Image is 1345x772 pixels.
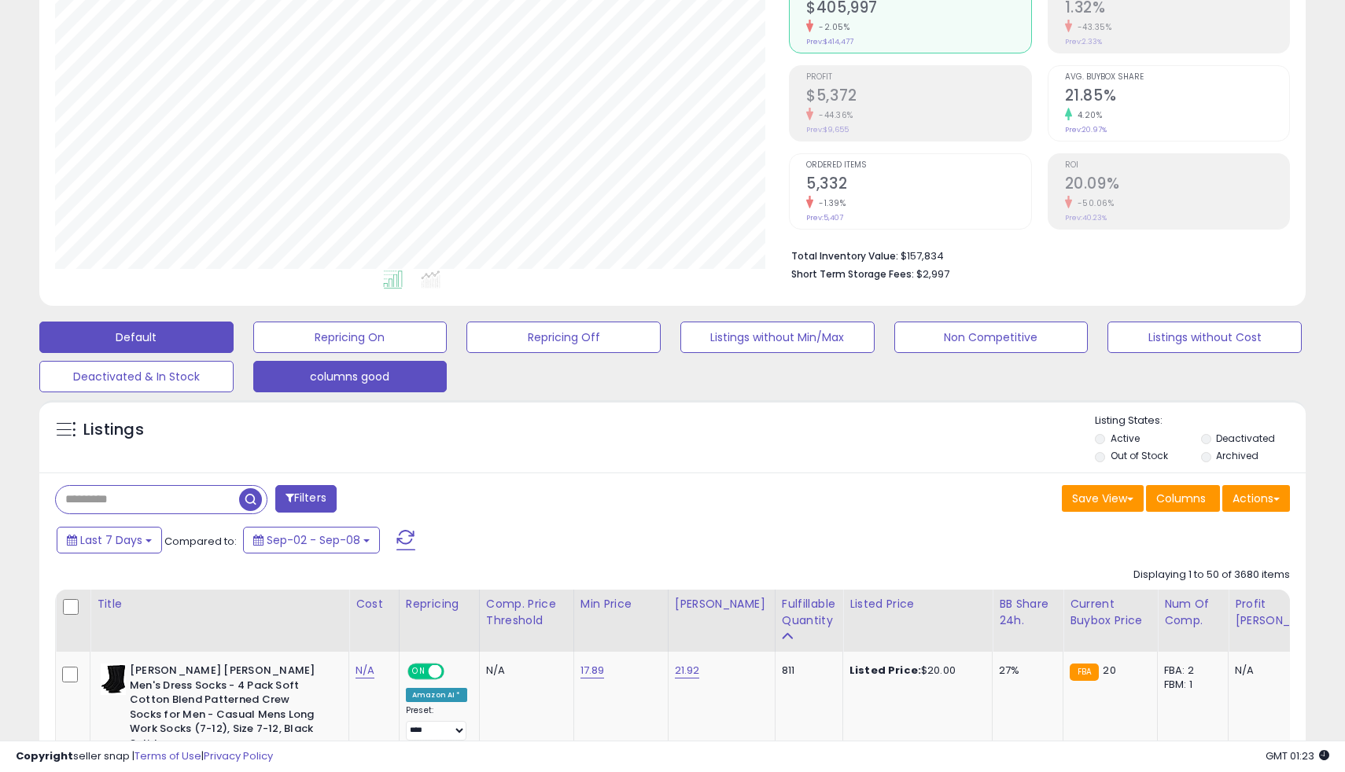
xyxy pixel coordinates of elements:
[486,596,567,629] div: Comp. Price Threshold
[1065,213,1107,222] small: Prev: 40.23%
[204,748,273,763] a: Privacy Policy
[406,688,467,702] div: Amazon AI *
[1095,414,1305,428] p: Listing States:
[1065,125,1107,134] small: Prev: 20.97%
[1072,21,1112,33] small: -43.35%
[134,748,201,763] a: Terms of Use
[1070,596,1151,629] div: Current Buybox Price
[130,664,321,755] b: [PERSON_NAME] [PERSON_NAME] Men's Dress Socks - 4 Pack Soft Cotton Blend Patterned Crew Socks for...
[1107,322,1302,353] button: Listings without Cost
[580,596,661,612] div: Min Price
[39,322,234,353] button: Default
[16,748,73,763] strong: Copyright
[791,249,898,263] b: Total Inventory Value:
[442,665,467,678] span: OFF
[1235,664,1323,678] div: N/A
[806,73,1030,82] span: Profit
[406,705,467,741] div: Preset:
[16,749,273,764] div: seller snap | |
[782,596,836,629] div: Fulfillable Quantity
[791,245,1278,264] li: $157,834
[680,322,875,353] button: Listings without Min/Max
[806,37,853,46] small: Prev: $414,477
[1156,491,1206,506] span: Columns
[1065,86,1289,108] h2: 21.85%
[580,663,605,678] a: 17.89
[806,175,1030,196] h2: 5,332
[39,361,234,392] button: Deactivated & In Stock
[849,664,980,678] div: $20.00
[1070,664,1099,681] small: FBA
[356,596,392,612] div: Cost
[791,267,914,281] b: Short Term Storage Fees:
[916,267,949,281] span: $2,997
[1235,596,1328,629] div: Profit [PERSON_NAME]
[806,161,1030,170] span: Ordered Items
[356,663,374,678] a: N/A
[1222,485,1290,512] button: Actions
[243,527,380,553] button: Sep-02 - Sep-08
[849,663,921,678] b: Listed Price:
[1065,161,1289,170] span: ROI
[101,664,126,695] img: 31vSvFdEMYL._SL40_.jpg
[409,665,429,678] span: ON
[675,596,768,612] div: [PERSON_NAME]
[999,596,1056,629] div: BB Share 24h.
[813,109,853,121] small: -44.36%
[1133,568,1290,583] div: Displaying 1 to 50 of 3680 items
[1164,664,1216,678] div: FBA: 2
[806,213,843,222] small: Prev: 5,407
[1103,663,1115,678] span: 20
[406,596,473,612] div: Repricing
[806,125,849,134] small: Prev: $9,655
[275,485,337,513] button: Filters
[1216,449,1258,462] label: Archived
[999,664,1051,678] div: 27%
[813,21,849,33] small: -2.05%
[253,361,448,392] button: columns good
[782,664,831,678] div: 811
[486,664,562,678] div: N/A
[253,322,448,353] button: Repricing On
[1216,432,1275,445] label: Deactivated
[806,86,1030,108] h2: $5,372
[1065,73,1289,82] span: Avg. Buybox Share
[1111,432,1140,445] label: Active
[1266,748,1329,763] span: 2025-09-16 01:23 GMT
[1065,37,1102,46] small: Prev: 2.33%
[164,534,237,549] span: Compared to:
[1164,596,1222,629] div: Num of Comp.
[894,322,1089,353] button: Non Competitive
[1111,449,1168,462] label: Out of Stock
[1072,109,1103,121] small: 4.20%
[1146,485,1220,512] button: Columns
[466,322,661,353] button: Repricing Off
[849,596,986,612] div: Listed Price
[1164,678,1216,692] div: FBM: 1
[83,419,144,441] h5: Listings
[80,532,142,548] span: Last 7 Days
[1062,485,1144,512] button: Save View
[813,197,846,209] small: -1.39%
[267,532,360,548] span: Sep-02 - Sep-08
[57,527,162,553] button: Last 7 Days
[1072,197,1115,209] small: -50.06%
[97,596,342,612] div: Title
[675,663,700,678] a: 21.92
[1065,175,1289,196] h2: 20.09%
